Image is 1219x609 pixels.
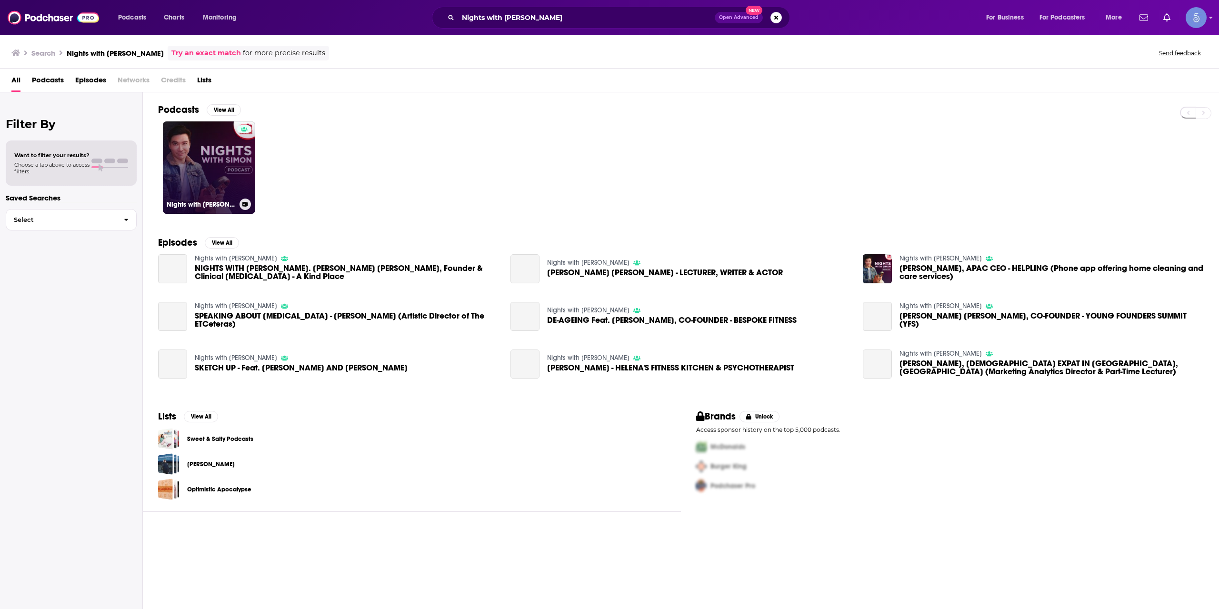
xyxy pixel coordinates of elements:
button: open menu [979,10,1036,25]
a: ListsView All [158,410,218,422]
button: View All [205,237,239,249]
a: Nights with [PERSON_NAME] [163,121,255,214]
a: LIM EE LING, CO-FOUNDER - YOUNG FOUNDERS SUMMIT (YFS) [863,302,892,331]
span: [PERSON_NAME], APAC CEO - HELPLING (Phone app offering home cleaning and care services) [899,264,1204,280]
img: User Profile [1186,7,1207,28]
a: Nights with Simon Lim [899,254,982,262]
a: JIMMY LIM, SINGAPOREAN EXPAT IN SAN DIEGO, USA (Marketing Analytics Director & Part-Time Lecturer) [863,349,892,379]
a: Try an exact match [171,48,241,59]
button: open menu [111,10,159,25]
a: JASMIN SAMAT SIMON - LECTURER, WRITER & ACTOR [547,269,783,277]
a: Nights with Simon Lim [195,302,277,310]
button: Unlock [739,411,780,422]
p: Saved Searches [6,193,137,202]
img: Second Pro Logo [692,457,710,476]
button: open menu [196,10,249,25]
a: Lists [197,72,211,92]
a: Nights with Simon Lim [195,354,277,362]
span: Logged in as Spiral5-G1 [1186,7,1207,28]
span: Podcasts [118,11,146,24]
a: Optimistic Apocalypse [187,484,251,495]
button: open menu [1099,10,1134,25]
div: Search podcasts, credits, & more... [441,7,799,29]
h2: Brands [696,410,736,422]
a: All [11,72,20,92]
a: Podcasts [32,72,64,92]
h3: Nights with [PERSON_NAME] [67,49,164,58]
img: Podchaser - Follow, Share and Rate Podcasts [8,9,99,27]
img: JAMES LIM, APAC CEO - HELPLING (Phone app offering home cleaning and care services) [863,254,892,283]
span: Open Advanced [719,15,759,20]
a: Nights with Simon Lim [195,254,277,262]
button: View All [184,411,218,422]
span: Choose a tab above to access filters. [14,161,90,175]
a: DE-AGEING Feat. TIAT LIM, CO-FOUNDER - BESPOKE FITNESS [547,316,797,324]
a: Sweet & Salty Podcasts [187,434,253,444]
span: for more precise results [243,48,325,59]
img: Third Pro Logo [692,476,710,496]
button: Open AdvancedNew [715,12,763,23]
span: Want to filter your results? [14,152,90,159]
a: LIM EE LING, CO-FOUNDER - YOUNG FOUNDERS SUMMIT (YFS) [899,312,1204,328]
h2: Podcasts [158,104,199,116]
span: Select [6,217,116,223]
a: Nights with Simon Lim [547,259,629,267]
button: View All [207,104,241,116]
span: Monitoring [203,11,237,24]
p: Access sponsor history on the top 5,000 podcasts. [696,426,1204,433]
a: Art Bell [158,453,180,475]
span: Networks [118,72,150,92]
span: More [1106,11,1122,24]
span: Credits [161,72,186,92]
span: For Business [986,11,1024,24]
span: McDonalds [710,443,745,451]
a: SPEAKING ABOUT APHASIA - LIM HAI YEN (Artistic Director of The ETCeteras) [158,302,187,331]
span: Burger King [710,462,747,470]
span: Sweet & Salty Podcasts [158,428,180,449]
a: JASMIN SAMAT SIMON - LECTURER, WRITER & ACTOR [510,254,540,283]
a: PodcastsView All [158,104,241,116]
button: Select [6,209,137,230]
a: JIMMY LIM, SINGAPOREAN EXPAT IN SAN DIEGO, USA (Marketing Analytics Director & Part-Time Lecturer) [899,359,1204,376]
a: Nights with Simon Lim [899,302,982,310]
h2: Episodes [158,237,197,249]
a: SKETCH UP - Feat. WAN HUI AND ROSALIND LIM [195,364,408,372]
h3: Nights with [PERSON_NAME] [167,200,236,209]
a: Charts [158,10,190,25]
h3: Search [31,49,55,58]
a: NIGHTS WITH SIMON Feat. OOI SZE JIN, Founder & Clinical Psychologist - A Kind Place [195,264,499,280]
h2: Lists [158,410,176,422]
a: Episodes [75,72,106,92]
img: First Pro Logo [692,437,710,457]
a: Nights with Simon Lim [899,349,982,358]
span: [PERSON_NAME] [PERSON_NAME] - LECTURER, WRITER & ACTOR [547,269,783,277]
span: New [746,6,763,15]
span: SPEAKING ABOUT [MEDICAL_DATA] - [PERSON_NAME] (Artistic Director of The ETCeteras) [195,312,499,328]
span: SKETCH UP - Feat. [PERSON_NAME] AND [PERSON_NAME] [195,364,408,372]
a: Nights with Simon Lim [547,306,629,314]
a: [PERSON_NAME] [187,459,235,469]
input: Search podcasts, credits, & more... [458,10,715,25]
a: EpisodesView All [158,237,239,249]
a: Optimistic Apocalypse [158,479,180,500]
button: open menu [1033,10,1099,25]
span: Charts [164,11,184,24]
span: [PERSON_NAME] - HELENA'S FITNESS KITCHEN & PSYCHOTHERAPIST [547,364,794,372]
a: Show notifications dropdown [1159,10,1174,26]
span: NIGHTS WITH [PERSON_NAME]. [PERSON_NAME] [PERSON_NAME], Founder & Clinical [MEDICAL_DATA] - A Kin... [195,264,499,280]
a: HELENA LIM - HELENA'S FITNESS KITCHEN & PSYCHOTHERAPIST [510,349,540,379]
button: Send feedback [1156,49,1204,57]
h2: Filter By [6,117,137,131]
a: DE-AGEING Feat. TIAT LIM, CO-FOUNDER - BESPOKE FITNESS [510,302,540,331]
a: JAMES LIM, APAC CEO - HELPLING (Phone app offering home cleaning and care services) [899,264,1204,280]
span: Podchaser Pro [710,482,755,490]
span: For Podcasters [1039,11,1085,24]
